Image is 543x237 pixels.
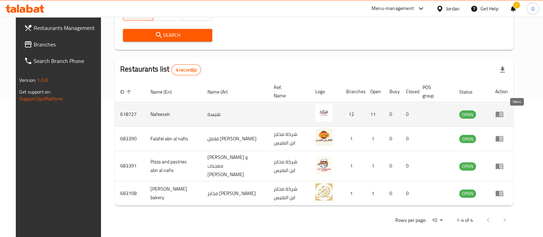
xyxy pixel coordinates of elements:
span: Version: [19,76,36,85]
td: 683708 [115,181,145,206]
div: Export file [494,62,511,78]
span: Name (Ar) [207,88,237,96]
td: 12 [341,102,365,127]
span: OPEN [459,111,476,119]
td: Falafel abn al nafis [145,127,202,151]
span: Q [531,5,534,12]
span: OPEN [459,162,476,170]
td: 1 [341,181,365,206]
td: [PERSON_NAME] bakery [145,181,202,206]
span: Status [459,88,482,96]
div: Menu [495,189,508,197]
th: Closed [400,81,417,102]
td: 0 [400,102,417,127]
td: 0 [384,102,400,127]
td: 1 [341,151,365,181]
td: شركة مخابز ابن النفيس [268,151,310,181]
td: Pizza and pastries abn al nafis [145,151,202,181]
th: Busy [384,81,400,102]
td: [PERSON_NAME] و معجنات [PERSON_NAME] [202,151,268,181]
span: All [126,9,150,19]
div: Total records count [171,64,201,75]
span: 1.0.0 [37,76,48,85]
span: POS group [422,83,445,100]
img: Pizza and pastries abn al nafis [315,156,332,173]
img: Nafeeseh [315,104,332,121]
img: Ibn Al-Nafis bakery [315,183,332,201]
span: OPEN [459,135,476,143]
p: Rows per page: [395,216,426,225]
a: Restaurants Management [19,20,106,36]
td: فلافل [PERSON_NAME] [202,127,268,151]
td: 683390 [115,127,145,151]
span: Search [128,31,207,40]
td: 618727 [115,102,145,127]
div: OPEN [459,190,476,198]
button: Search [123,29,212,42]
a: Search Branch Phone [19,53,106,69]
th: Logo [310,81,341,102]
td: 683391 [115,151,145,181]
span: Restaurants Management [34,24,101,32]
div: Jordan [446,5,460,12]
a: Support.OpsPlatform [19,94,63,103]
td: شركة مخابز ابن النفيس [268,181,310,206]
p: 1-4 of 4 [456,216,473,225]
td: مخابز [PERSON_NAME] [202,181,268,206]
td: شركة مخابز ابن النفيس [268,127,310,151]
span: Get support on: [19,87,51,96]
a: Branches [19,36,106,53]
span: Branches [34,40,101,49]
span: Yes [156,9,180,19]
div: Menu [495,162,508,170]
span: Search Branch Phone [34,57,101,65]
span: ID [120,88,133,96]
td: 1 [341,127,365,151]
td: 1 [365,127,384,151]
div: Rows per page: [429,215,445,226]
td: 0 [384,151,400,181]
th: Action [490,81,513,102]
img: Falafel abn al nafis [315,129,332,146]
div: OPEN [459,110,476,119]
span: Ref. Name [274,83,302,100]
span: No [185,9,210,19]
div: Menu [495,134,508,143]
span: 4 record(s) [172,67,201,73]
td: 0 [384,127,400,151]
td: 1 [365,151,384,181]
th: Branches [341,81,365,102]
span: OPEN [459,190,476,197]
td: 0 [400,181,417,206]
div: Menu-management [372,4,414,13]
td: Nafeeseh [145,102,202,127]
td: 0 [400,151,417,181]
td: 11 [365,102,384,127]
span: Name (En) [150,88,181,96]
td: 0 [384,181,400,206]
h2: Restaurants list [120,64,201,75]
th: Open [365,81,384,102]
td: 1 [365,181,384,206]
td: نفيسة [202,102,268,127]
table: enhanced table [115,81,513,206]
td: 0 [400,127,417,151]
